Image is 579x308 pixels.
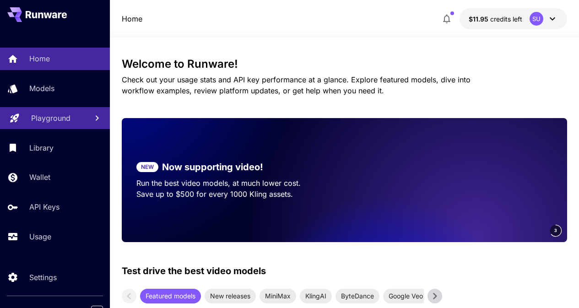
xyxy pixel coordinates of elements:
[490,15,522,23] span: credits left
[122,13,142,24] a: Home
[122,75,471,95] span: Check out your usage stats and API key performance at a glance. Explore featured models, dive int...
[141,163,154,171] p: NEW
[29,172,50,183] p: Wallet
[29,83,54,94] p: Models
[136,178,330,189] p: Run the best video models, at much lower cost.
[122,264,266,278] p: Test drive the best video models
[29,53,50,64] p: Home
[383,289,428,303] div: Google Veo
[469,14,522,24] div: $11.95324
[300,289,332,303] div: KlingAI
[140,289,201,303] div: Featured models
[31,113,70,124] p: Playground
[205,289,256,303] div: New releases
[122,58,568,70] h3: Welcome to Runware!
[205,291,256,301] span: New releases
[260,289,296,303] div: MiniMax
[530,12,543,26] div: SU
[29,201,60,212] p: API Keys
[136,189,330,200] p: Save up to $500 for every 1000 Kling assets.
[335,291,379,301] span: ByteDance
[29,272,57,283] p: Settings
[383,291,428,301] span: Google Veo
[300,291,332,301] span: KlingAI
[460,8,567,29] button: $11.95324SU
[122,13,142,24] nav: breadcrumb
[29,142,54,153] p: Library
[554,227,557,234] span: 3
[335,289,379,303] div: ByteDance
[29,231,51,242] p: Usage
[162,160,263,174] p: Now supporting video!
[469,15,490,23] span: $11.95
[140,291,201,301] span: Featured models
[260,291,296,301] span: MiniMax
